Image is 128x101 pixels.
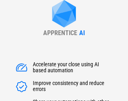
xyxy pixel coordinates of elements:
div: APPRENTICE [43,29,77,37]
div: Accelerate your close using AI based automation [33,61,113,74]
div: AI [79,29,85,37]
img: Accelerate [15,80,28,93]
img: Accelerate [15,61,28,74]
div: Improve consistency and reduce errors [33,80,113,93]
